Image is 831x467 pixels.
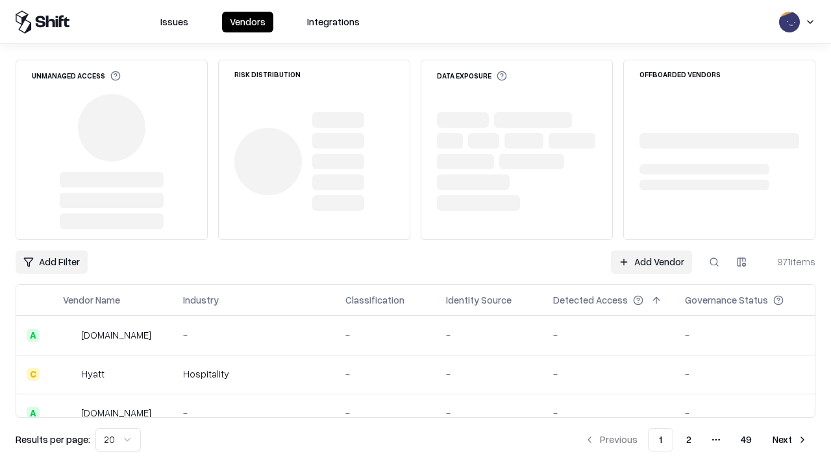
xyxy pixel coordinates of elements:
div: Vendor Name [63,293,120,307]
button: 49 [730,428,762,451]
button: Integrations [299,12,367,32]
div: [DOMAIN_NAME] [81,406,151,420]
nav: pagination [577,428,815,451]
div: Hyatt [81,367,105,381]
div: - [566,406,677,420]
div: Identity Source [459,293,525,307]
button: 1 [648,428,673,451]
div: Detected Access [566,293,641,307]
img: Hyatt [63,368,76,381]
div: - [698,367,817,381]
div: - [196,406,338,420]
div: Data Exposure [437,71,507,81]
div: Unmanaged Access [32,71,121,81]
div: Industry [196,293,232,307]
a: Add Vendor [611,250,692,274]
div: - [358,367,438,381]
div: Hospitality [196,367,338,381]
img: primesec.co.il [63,407,76,420]
div: C [27,368,40,381]
div: Classification [358,293,417,307]
div: - [698,328,817,342]
div: Governance Status [698,293,781,307]
div: - [196,328,338,342]
div: - [358,328,438,342]
div: [DOMAIN_NAME] [81,328,151,342]
div: 971 items [763,255,815,269]
div: - [459,367,545,381]
button: Next [765,428,815,451]
button: Vendors [222,12,273,32]
div: Offboarded Vendors [639,71,721,78]
button: Issues [153,12,196,32]
div: A [27,329,40,342]
div: - [566,367,677,381]
div: A [27,407,40,420]
img: intrado.com [63,329,76,342]
div: - [698,406,817,420]
button: 2 [676,428,702,451]
div: - [358,406,438,420]
div: - [459,406,545,420]
div: Risk Distribution [234,71,301,78]
div: - [459,328,545,342]
div: - [566,328,677,342]
p: Results per page: [16,433,90,446]
button: Add Filter [16,250,88,274]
